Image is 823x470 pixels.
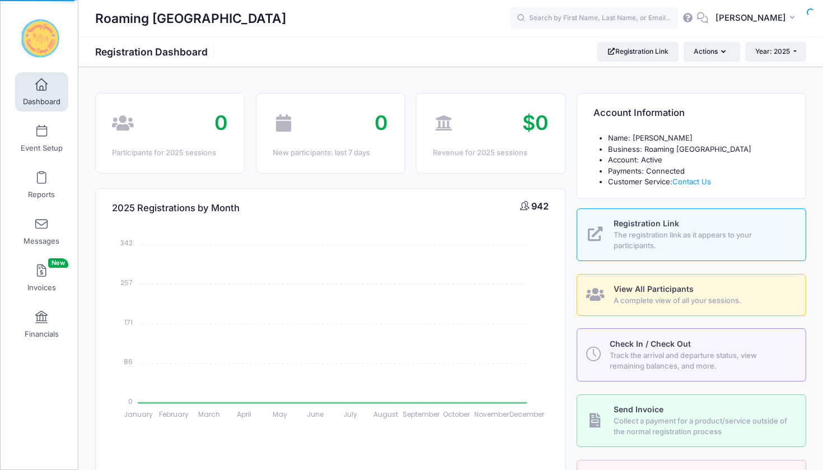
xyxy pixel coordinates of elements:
[27,283,56,292] span: Invoices
[95,46,217,58] h1: Registration Dashboard
[307,409,324,419] tspan: June
[403,409,440,419] tspan: September
[112,147,228,159] div: Participants for 2025 sessions
[198,409,220,419] tspan: March
[112,192,240,224] h4: 2025 Registrations by Month
[614,230,793,252] span: The registration link as it appears to your participants.
[510,7,678,30] input: Search by First Name, Last Name, or Email...
[15,165,68,204] a: Reports
[597,42,679,61] a: Registration Link
[755,47,790,55] span: Year: 2025
[443,409,470,419] tspan: October
[510,409,545,419] tspan: December
[614,295,793,306] span: A complete view of all your sessions.
[608,155,789,166] li: Account: Active
[124,357,133,366] tspan: 86
[128,396,133,406] tspan: 0
[28,190,55,199] span: Reports
[15,72,68,111] a: Dashboard
[433,147,549,159] div: Revenue for 2025 sessions
[577,394,806,447] a: Send Invoice Collect a payment for a product/service outside of the normal registration process
[95,6,286,31] h1: Roaming [GEOGRAPHIC_DATA]
[21,143,63,153] span: Event Setup
[614,416,793,438] span: Collect a payment for a product/service outside of the normal registration process
[474,409,509,419] tspan: November
[124,317,133,327] tspan: 171
[120,278,133,287] tspan: 257
[614,218,679,228] span: Registration Link
[375,110,388,135] span: 0
[273,409,287,419] tspan: May
[745,42,806,61] button: Year: 2025
[577,274,806,316] a: View All Participants A complete view of all your sessions.
[531,201,549,212] span: 942
[593,97,685,129] h4: Account Information
[708,6,806,31] button: [PERSON_NAME]
[577,328,806,381] a: Check In / Check Out Track the arrival and departure status, view remaining balances, and more.
[522,110,549,135] span: $0
[273,147,389,159] div: New participants: last 7 days
[124,409,153,419] tspan: January
[23,97,60,106] span: Dashboard
[19,17,61,59] img: Roaming Gnome Theatre
[614,284,694,294] span: View All Participants
[15,212,68,251] a: Messages
[608,166,789,177] li: Payments: Connected
[343,409,357,419] tspan: July
[120,238,133,248] tspan: 342
[610,350,793,372] span: Track the arrival and departure status, view remaining balances, and more.
[237,409,252,419] tspan: April
[15,258,68,297] a: InvoicesNew
[1,12,79,65] a: Roaming Gnome Theatre
[610,339,691,348] span: Check In / Check Out
[48,258,68,268] span: New
[577,208,806,261] a: Registration Link The registration link as it appears to your participants.
[716,12,786,24] span: [PERSON_NAME]
[15,119,68,158] a: Event Setup
[159,409,189,419] tspan: February
[608,133,789,144] li: Name: [PERSON_NAME]
[24,236,59,246] span: Messages
[214,110,228,135] span: 0
[15,305,68,344] a: Financials
[684,42,740,61] button: Actions
[608,176,789,188] li: Customer Service:
[25,329,59,339] span: Financials
[672,177,711,186] a: Contact Us
[608,144,789,155] li: Business: Roaming [GEOGRAPHIC_DATA]
[614,404,663,414] span: Send Invoice
[373,409,398,419] tspan: August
